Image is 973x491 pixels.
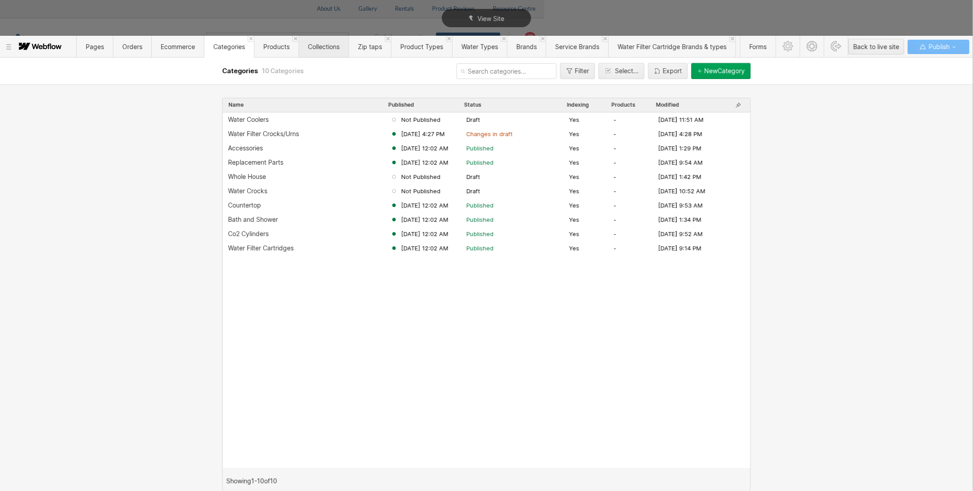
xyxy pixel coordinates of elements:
[575,67,589,75] div: Filter
[222,67,260,75] span: Categories
[569,158,579,166] span: Yes
[466,187,480,195] span: Draft
[569,244,579,252] span: Yes
[457,63,557,79] input: Search categories...
[466,158,494,166] span: Published
[358,43,382,50] span: Zip taps
[658,230,703,238] span: [DATE] 9:52 AM
[555,43,599,50] span: Service Brands
[599,63,645,79] button: Select...
[464,101,482,109] button: Status
[228,130,299,137] div: Water Filter Crocks/Urns
[614,244,616,252] span: -
[122,43,142,50] span: Orders
[388,101,415,109] button: Published
[569,187,579,195] span: Yes
[86,43,104,50] span: Pages
[501,36,507,42] a: Close 'Water Types' tab
[229,101,244,108] span: Name
[446,36,452,42] a: Close 'Product Types' tab
[401,201,449,209] span: [DATE] 12:02 AM
[228,101,244,109] button: Name
[401,230,449,238] span: [DATE] 12:02 AM
[466,201,494,209] span: Published
[213,43,245,50] span: Categories
[228,116,269,123] div: Water Coolers
[927,40,950,54] span: Publish
[611,101,636,109] button: Products
[614,158,616,166] span: -
[569,116,579,124] span: Yes
[228,173,266,180] div: Whole House
[658,116,704,124] span: [DATE] 11:51 AM
[462,43,498,50] span: Water Types
[569,230,579,238] span: Yes
[401,158,449,166] span: [DATE] 12:02 AM
[466,116,480,124] span: Draft
[228,187,267,195] div: Water Crocks
[401,244,449,252] span: [DATE] 12:02 AM
[656,101,680,109] button: Modified
[466,216,494,224] span: Published
[228,216,278,223] div: Bath and Shower
[658,130,703,138] span: [DATE] 4:28 PM
[656,101,679,108] span: Modified
[466,230,494,238] span: Published
[4,21,28,30] span: Text us
[401,116,441,124] span: Not Published
[615,67,639,75] div: Select...
[569,130,579,138] span: Yes
[618,43,727,50] span: Water Filter Cartridge Brands & types
[614,173,616,181] span: -
[560,63,595,79] button: Filter
[248,36,254,42] a: Close 'Categories' tab
[614,230,616,238] span: -
[658,187,706,195] span: [DATE] 10:52 AM
[658,201,703,209] span: [DATE] 9:53 AM
[658,216,702,224] span: [DATE] 1:34 PM
[566,101,590,109] button: Indexing
[401,173,441,181] span: Not Published
[228,145,263,152] div: Accessories
[161,43,195,50] span: Ecommerce
[658,244,702,252] span: [DATE] 9:14 PM
[540,36,546,42] a: Close 'Brands' tab
[478,15,504,22] span: View Site
[614,130,616,138] span: -
[401,130,445,138] span: [DATE] 4:27 PM
[401,216,449,224] span: [DATE] 12:02 AM
[848,39,904,54] button: Back to live site
[466,244,494,252] span: Published
[853,40,899,54] div: Back to live site
[401,187,441,195] span: Not Published
[663,67,682,75] div: Export
[466,144,494,152] span: Published
[308,43,340,50] span: Collections
[569,173,579,181] span: Yes
[614,201,616,209] span: -
[228,159,283,166] div: Replacement Parts
[292,36,299,42] a: Close 'Products' tab
[400,43,443,50] span: Product Types
[567,101,589,108] span: Indexing
[658,158,703,166] span: [DATE] 9:54 AM
[385,36,391,42] a: Close 'Zip taps' tab
[466,173,480,181] span: Draft
[228,245,294,252] div: Water Filter Cartridges
[704,67,745,75] div: New Category
[569,201,579,209] span: Yes
[614,216,616,224] span: -
[611,101,636,108] div: Products
[729,36,736,42] a: Close 'Water Filter Cartridge Brands & types' tab
[908,40,969,54] button: Publish
[226,478,277,485] span: Showing 1 - 10 of 10
[648,63,688,79] button: Export
[602,36,608,42] a: Close 'Service Brands' tab
[569,216,579,224] span: Yes
[658,173,702,181] span: [DATE] 1:42 PM
[228,202,261,209] div: Countertop
[516,43,537,50] span: Brands
[691,63,751,79] button: NewCategory
[262,67,304,75] span: 10 Categories
[464,101,482,108] div: Status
